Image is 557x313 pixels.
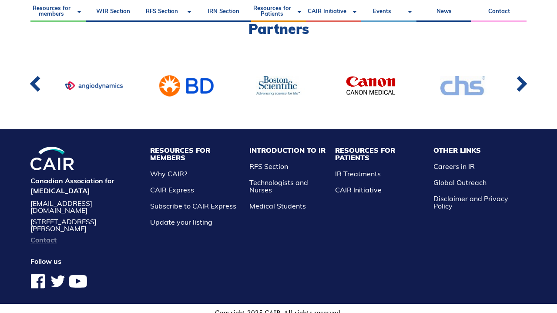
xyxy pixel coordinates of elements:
a: Careers in IR [433,162,475,171]
h4: Follow us [30,256,141,266]
a: IR Treatments [335,169,381,178]
a: CAIR Initiative [335,185,382,194]
a: RFS Section [249,162,288,171]
a: Subscribe to CAIR Express [150,202,236,210]
a: Contact [30,236,141,243]
a: Technologists and Nurses [249,178,308,194]
img: CIRA [30,147,74,171]
a: [EMAIL_ADDRESS][DOMAIN_NAME] [30,200,141,214]
h2: Partners [30,22,527,36]
a: Medical Students [249,202,306,210]
a: CAIR Express [150,185,194,194]
a: Update your listing [150,218,212,226]
h4: Canadian Association for [MEDICAL_DATA] [30,176,141,195]
a: Global Outreach [433,178,487,187]
a: Disclaimer and Privacy Policy [433,194,508,210]
address: [STREET_ADDRESS][PERSON_NAME] [30,218,141,232]
a: Why CAIR? [150,169,187,178]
